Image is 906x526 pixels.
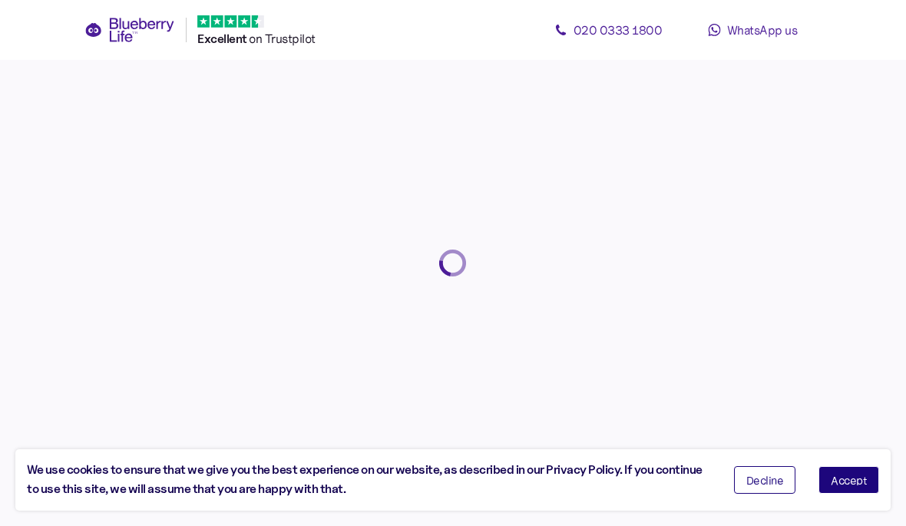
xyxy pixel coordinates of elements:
[27,461,711,499] div: We use cookies to ensure that we give you the best experience on our website, as described in our...
[818,466,879,494] button: Accept cookies
[727,22,798,38] span: WhatsApp us
[683,15,822,45] a: WhatsApp us
[734,466,796,494] button: Decline cookies
[249,31,316,46] span: on Trustpilot
[574,22,663,38] span: 020 0333 1800
[197,31,249,46] span: Excellent ️
[539,15,677,45] a: 020 0333 1800
[746,475,784,485] span: Decline
[831,475,867,485] span: Accept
